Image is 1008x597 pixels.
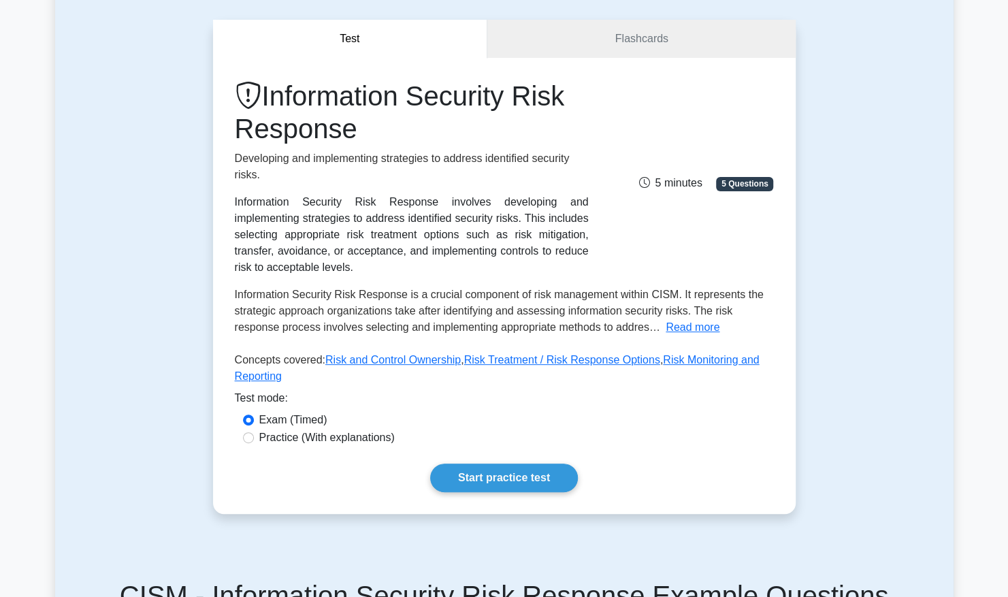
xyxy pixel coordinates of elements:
[464,354,660,366] a: Risk Treatment / Risk Response Options
[666,319,719,336] button: Read more
[235,352,774,390] p: Concepts covered: , ,
[235,289,764,333] span: Information Security Risk Response is a crucial component of risk management within CISM. It repr...
[259,430,395,446] label: Practice (With explanations)
[716,177,773,191] span: 5 Questions
[213,20,488,59] button: Test
[638,177,702,189] span: 5 minutes
[487,20,795,59] a: Flashcards
[235,150,589,183] p: Developing and implementing strategies to address identified security risks.
[235,194,589,276] div: Information Security Risk Response involves developing and implementing strategies to address ide...
[325,354,461,366] a: Risk and Control Ownership
[259,412,327,428] label: Exam (Timed)
[235,80,589,145] h1: Information Security Risk Response
[430,464,578,492] a: Start practice test
[235,390,774,412] div: Test mode:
